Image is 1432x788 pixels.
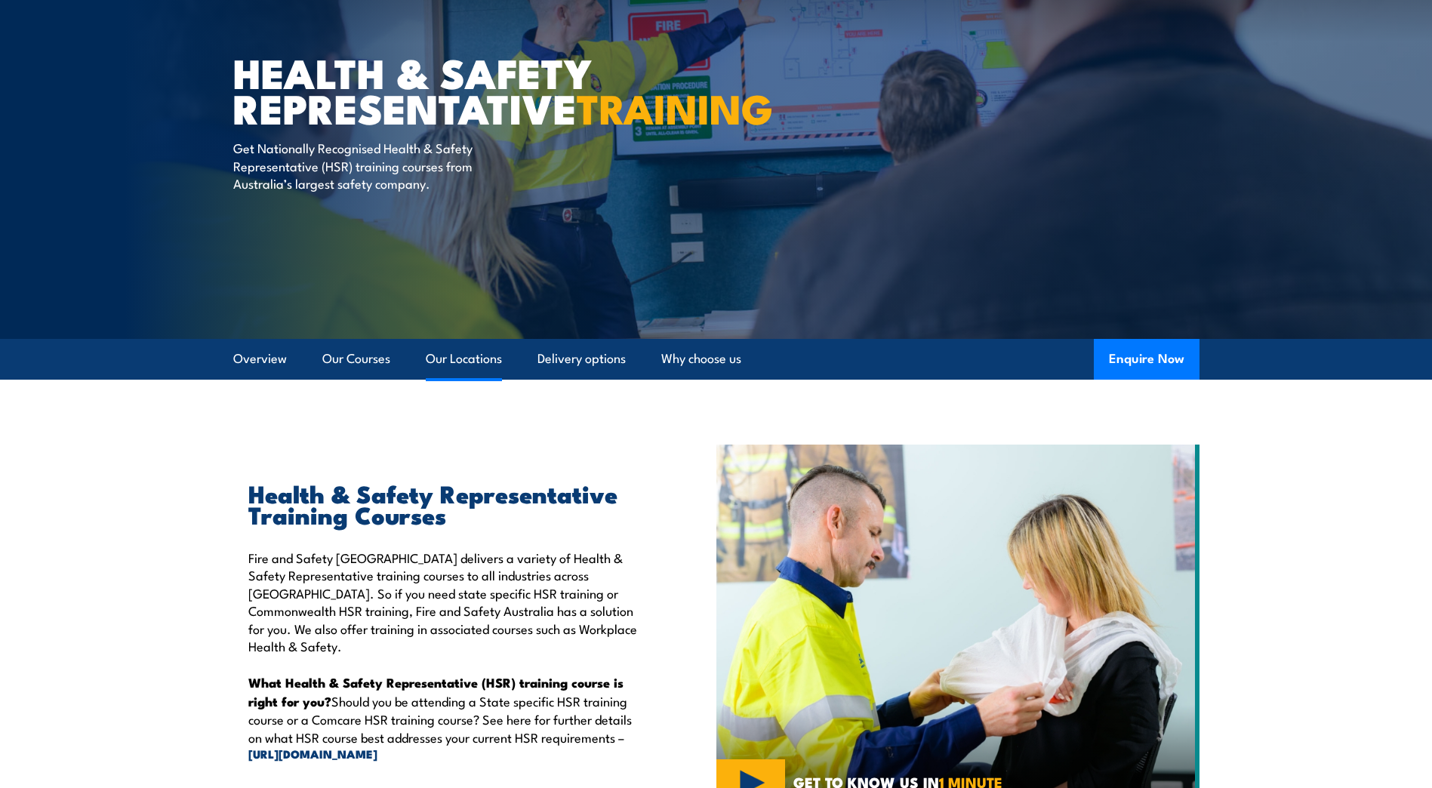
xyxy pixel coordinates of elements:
[248,549,647,654] p: Fire and Safety [GEOGRAPHIC_DATA] delivers a variety of Health & Safety Representative training c...
[248,746,647,762] a: [URL][DOMAIN_NAME]
[661,339,741,379] a: Why choose us
[248,482,647,525] h2: Health & Safety Representative Training Courses
[577,75,773,138] strong: TRAINING
[233,139,509,192] p: Get Nationally Recognised Health & Safety Representative (HSR) training courses from Australia’s ...
[537,339,626,379] a: Delivery options
[233,54,606,125] h1: Health & Safety Representative
[322,339,390,379] a: Our Courses
[426,339,502,379] a: Our Locations
[248,673,624,710] strong: What Health & Safety Representative (HSR) training course is right for you?
[233,339,287,379] a: Overview
[1094,339,1199,380] button: Enquire Now
[248,673,647,762] p: Should you be attending a State specific HSR training course or a Comcare HSR training course? Se...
